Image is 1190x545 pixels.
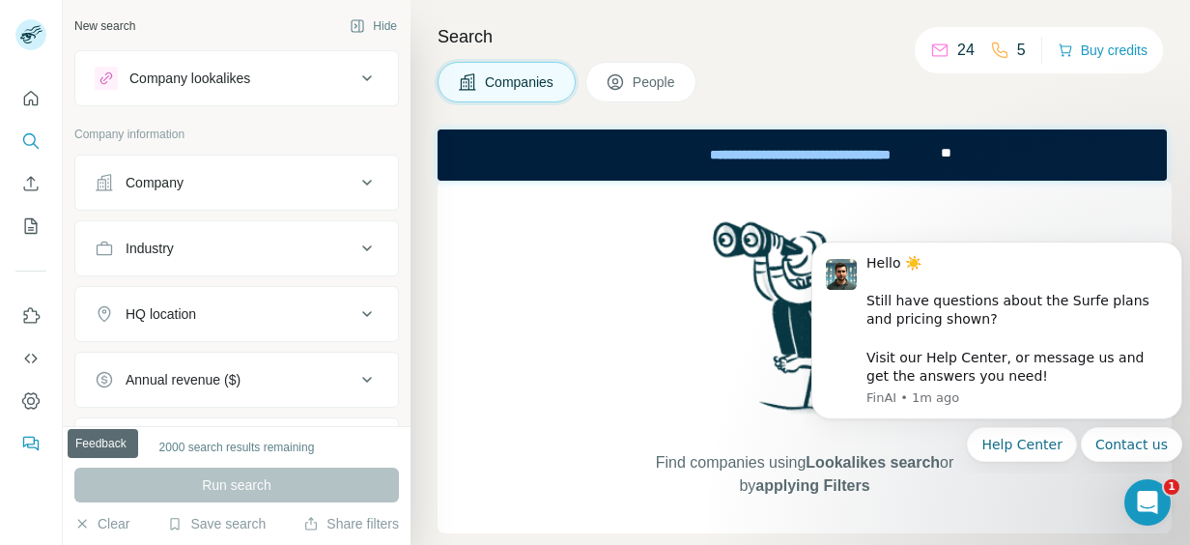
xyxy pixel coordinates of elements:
div: HQ location [126,304,196,324]
span: applying Filters [755,477,869,494]
span: 1 [1164,479,1179,495]
p: 24 [957,39,975,62]
p: 5 [1017,39,1026,62]
button: My lists [15,209,46,244]
img: Surfe Illustration - Woman searching with binoculars [704,216,905,432]
button: Enrich CSV [15,166,46,201]
div: Company lookalikes [129,69,250,88]
button: Buy credits [1058,37,1147,64]
span: People [633,72,677,92]
div: New search [74,17,135,35]
button: HQ location [75,291,398,337]
iframe: Banner [438,129,1167,181]
button: Dashboard [15,384,46,418]
div: Annual revenue ($) [126,370,241,389]
iframe: Intercom live chat [1124,479,1171,526]
div: Company [126,173,184,192]
button: Feedback [15,426,46,461]
button: Hide [336,12,411,41]
button: Share filters [303,514,399,533]
button: Clear [74,514,129,533]
button: Industry [75,225,398,272]
button: Company lookalikes [75,55,398,101]
div: Industry [126,239,174,258]
button: Employees (size) [75,422,398,469]
button: Company [75,159,398,206]
button: Annual revenue ($) [75,357,398,403]
iframe: Intercom notifications message [804,224,1190,473]
span: Companies [485,72,555,92]
button: Search [15,124,46,158]
p: Company information [74,126,399,143]
button: Quick start [15,81,46,116]
button: Use Surfe API [15,341,46,376]
button: Use Surfe on LinkedIn [15,299,46,333]
span: Find companies using or by [650,451,959,498]
h4: Search [438,23,1167,50]
div: 2000 search results remaining [159,439,315,456]
button: Save search [167,514,266,533]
